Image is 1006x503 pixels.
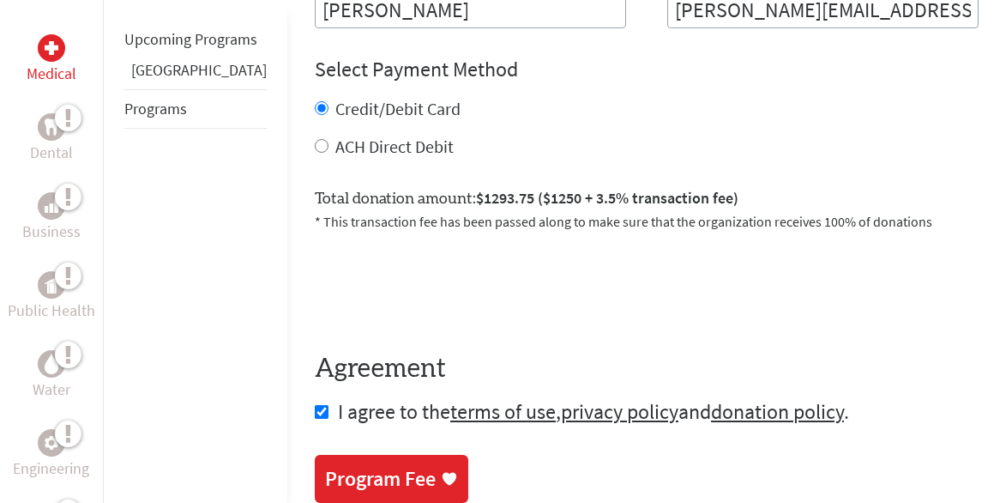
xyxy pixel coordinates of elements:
h4: Select Payment Method [315,56,979,83]
img: Public Health [45,276,58,294]
div: Medical [38,34,65,62]
li: Upcoming Programs [124,21,267,58]
li: Programs [124,89,267,129]
label: Credit/Debit Card [335,98,461,119]
a: Upcoming Programs [124,29,257,49]
a: privacy policy [561,398,678,425]
iframe: reCAPTCHA [315,252,575,319]
img: Medical [45,41,58,55]
a: Programs [124,99,187,118]
div: Water [38,350,65,378]
a: Public HealthPublic Health [8,271,95,323]
h4: Agreement [315,354,979,385]
a: WaterWater [33,350,70,402]
label: Total donation amount: [315,186,738,211]
img: Business [45,199,58,213]
span: $1293.75 ($1250 + 3.5% transaction fee) [476,188,738,208]
div: Program Fee [325,465,436,493]
label: ACH Direct Debit [335,136,454,157]
span: I agree to the , and . [338,398,849,425]
a: MedicalMedical [27,34,76,86]
div: Business [38,192,65,220]
li: Belize [124,58,267,89]
a: terms of use [450,398,556,425]
img: Dental [45,118,58,135]
p: Water [33,378,70,402]
img: Engineering [45,436,58,450]
p: Dental [30,141,73,165]
a: DentalDental [30,113,73,165]
div: Public Health [38,271,65,299]
p: Medical [27,62,76,86]
p: Public Health [8,299,95,323]
a: BusinessBusiness [22,192,81,244]
a: Program Fee [315,455,468,503]
a: [GEOGRAPHIC_DATA] [131,60,267,80]
div: Engineering [38,429,65,457]
p: * This transaction fee has been passed along to make sure that the organization receives 100% of ... [315,211,979,232]
p: Business [22,220,81,244]
img: Water [45,354,58,373]
a: donation policy [711,398,844,425]
div: Dental [38,113,65,141]
p: Engineering [14,457,90,481]
a: EngineeringEngineering [14,429,90,481]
